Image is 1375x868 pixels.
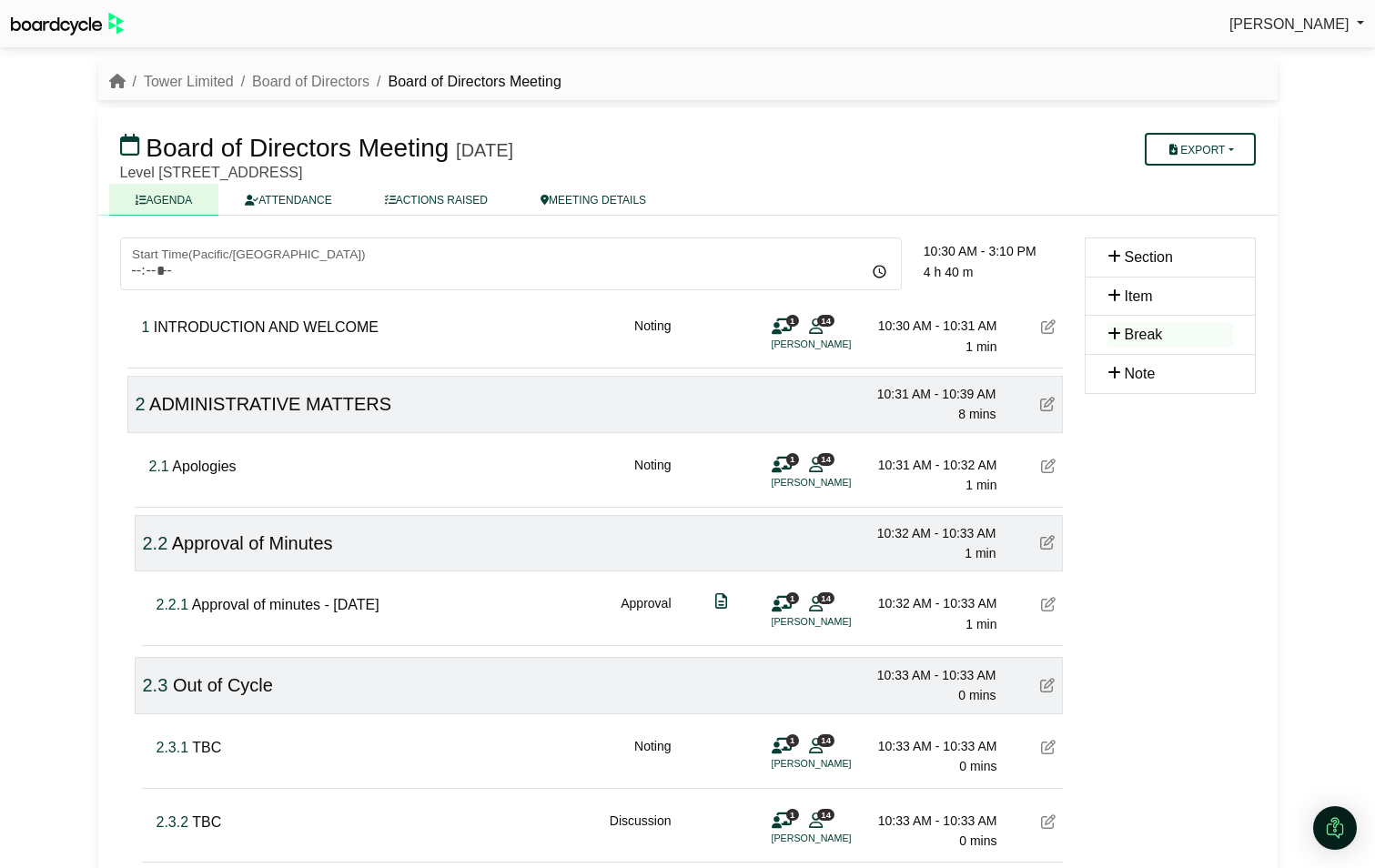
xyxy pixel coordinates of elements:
[192,597,379,612] span: Approval of minutes - [DATE]
[958,688,996,702] span: 0 mins
[634,316,671,357] div: Noting
[157,597,189,612] span: Click to fine tune number
[817,453,834,465] span: 14
[958,407,996,421] span: 8 mins
[772,614,908,630] li: [PERSON_NAME]
[966,339,996,354] span: 1 min
[149,459,169,474] span: Click to fine tune number
[359,184,514,216] a: ACTIONS RAISED
[772,475,908,490] li: [PERSON_NAME]
[621,593,671,634] div: Approval
[786,809,799,821] span: 1
[817,592,834,604] span: 14
[870,455,997,475] div: 10:31 AM - 10:32 AM
[772,756,908,772] li: [PERSON_NAME]
[786,734,799,746] span: 1
[772,831,908,846] li: [PERSON_NAME]
[1229,16,1350,32] span: [PERSON_NAME]
[109,70,561,94] nav: breadcrumb
[146,134,449,162] span: Board of Directors Meeting
[157,814,189,830] span: Click to fine tune number
[143,533,168,553] span: Click to fine tune number
[870,593,997,613] div: 10:32 AM - 10:33 AM
[1145,133,1255,166] button: Export
[456,139,513,161] div: [DATE]
[369,70,561,94] li: Board of Directors Meeting
[1229,13,1364,36] a: [PERSON_NAME]
[924,265,973,279] span: 4 h 40 m
[786,315,799,327] span: 1
[1125,327,1163,342] span: Break
[870,316,997,336] div: 10:30 AM - 10:31 AM
[966,617,996,631] span: 1 min
[142,319,150,335] span: Click to fine tune number
[817,809,834,821] span: 14
[959,833,996,848] span: 0 mins
[149,394,391,414] span: ADMINISTRATIVE MATTERS
[965,546,996,560] span: 1 min
[869,665,996,685] div: 10:33 AM - 10:33 AM
[924,241,1063,261] div: 10:30 AM - 3:10 PM
[144,74,234,89] a: Tower Limited
[1125,249,1173,265] span: Section
[120,165,303,180] span: Level [STREET_ADDRESS]
[634,736,671,777] div: Noting
[514,184,672,216] a: MEETING DETAILS
[959,759,996,773] span: 0 mins
[252,74,369,89] a: Board of Directors
[1125,366,1156,381] span: Note
[136,394,146,414] span: Click to fine tune number
[966,478,996,492] span: 1 min
[218,184,358,216] a: ATTENDANCE
[610,811,672,852] div: Discussion
[192,740,221,755] span: TBC
[172,533,333,553] span: Approval of Minutes
[870,736,997,756] div: 10:33 AM - 10:33 AM
[157,740,189,755] span: Click to fine tune number
[1125,288,1153,304] span: Item
[109,184,219,216] a: AGENDA
[786,592,799,604] span: 1
[154,319,379,335] span: INTRODUCTION AND WELCOME
[772,337,908,352] li: [PERSON_NAME]
[1313,806,1357,850] div: Open Intercom Messenger
[634,455,671,496] div: Noting
[173,675,273,695] span: Out of Cycle
[869,523,996,543] div: 10:32 AM - 10:33 AM
[143,675,168,695] span: Click to fine tune number
[817,734,834,746] span: 14
[192,814,221,830] span: TBC
[786,453,799,465] span: 1
[172,459,236,474] span: Apologies
[870,811,997,831] div: 10:33 AM - 10:33 AM
[11,13,124,35] img: BoardcycleBlackGreen-aaafeed430059cb809a45853b8cf6d952af9d84e6e89e1f1685b34bfd5cb7d64.svg
[817,315,834,327] span: 14
[869,384,996,404] div: 10:31 AM - 10:39 AM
